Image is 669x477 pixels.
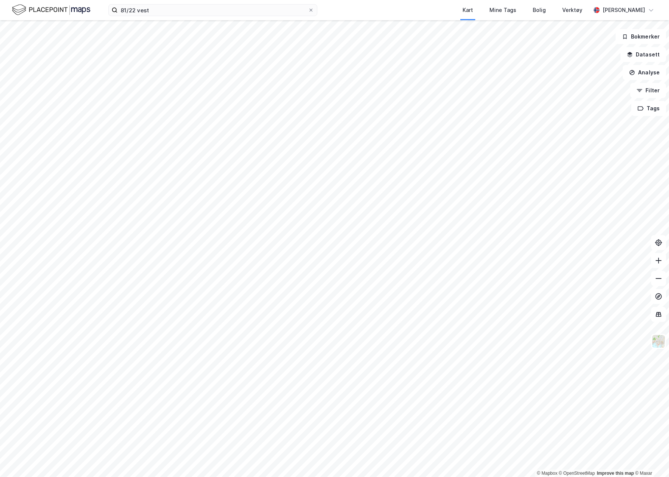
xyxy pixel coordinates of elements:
[537,471,557,476] a: Mapbox
[630,83,666,98] button: Filter
[559,471,595,476] a: OpenStreetMap
[118,4,308,16] input: Søk på adresse, matrikkel, gårdeiere, leietakere eller personer
[620,47,666,62] button: Datasett
[463,6,473,15] div: Kart
[562,6,582,15] div: Verktøy
[533,6,546,15] div: Bolig
[12,3,90,16] img: logo.f888ab2527a4732fd821a326f86c7f29.svg
[632,441,669,477] iframe: Chat Widget
[489,6,516,15] div: Mine Tags
[631,101,666,116] button: Tags
[651,334,666,348] img: Z
[616,29,666,44] button: Bokmerker
[597,471,634,476] a: Improve this map
[603,6,645,15] div: [PERSON_NAME]
[623,65,666,80] button: Analyse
